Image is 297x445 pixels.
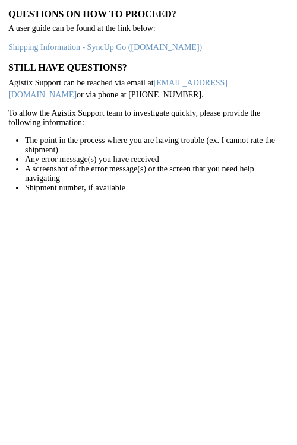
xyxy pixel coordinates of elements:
li: Any error message(s) you have received [25,155,289,164]
li: The point in the process where you are having trouble (ex. I cannot rate the shipment) [25,136,289,155]
a: Shipping Information - SyncUp Go ([DOMAIN_NAME]) [8,43,202,52]
p: A user guide can be found at the link below: [8,24,289,33]
h3: Questions on how to proceed? [8,8,289,20]
p: To allow the Agistix Support team to investigate quickly, please provide the following information: [8,109,289,128]
a: [EMAIL_ADDRESS][DOMAIN_NAME] [8,78,228,99]
li: A screenshot of the error message(s) or the screen that you need help navigating [25,164,289,183]
p: Agistix Support can be reached via email at or via phone at [PHONE_NUMBER]. [8,77,289,100]
li: Shipment number, if available [25,183,289,193]
h3: Still have questions? [8,62,289,73]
